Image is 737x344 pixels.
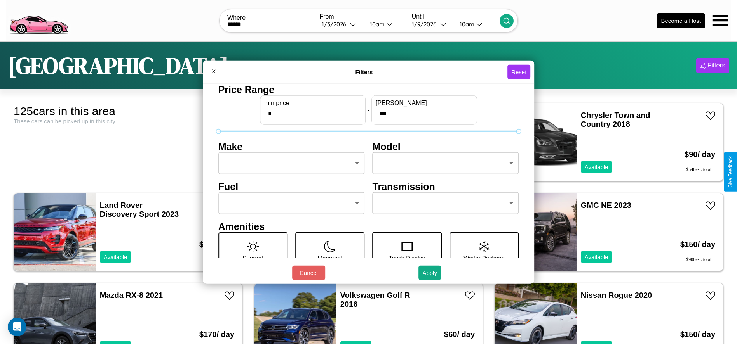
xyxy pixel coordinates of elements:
h3: $ 150 / day [680,232,715,257]
p: Sunroof [243,252,263,263]
div: $ 900 est. total [680,257,715,263]
div: Give Feedback [728,156,733,188]
button: Cancel [292,266,325,280]
p: Available [585,252,608,262]
div: Filters [707,62,725,69]
p: Touch Display [389,252,425,263]
label: min price [264,99,361,106]
div: Open Intercom Messenger [8,318,26,336]
h1: [GEOGRAPHIC_DATA] [8,50,228,81]
label: Where [227,14,315,21]
div: 10am [366,21,387,28]
button: 10am [364,20,408,28]
div: $ 540 est. total [685,167,715,173]
div: These cars can be picked up in this city. [14,118,242,124]
h4: Transmission [373,181,519,192]
a: Nissan Rogue 2020 [581,291,652,299]
h4: Amenities [218,221,519,232]
h4: Make [218,141,365,152]
div: 125 cars in this area [14,105,242,118]
h4: Price Range [218,84,519,95]
p: Available [104,252,127,262]
button: Reset [507,65,530,79]
h3: $ 190 / day [199,232,234,257]
a: Land Rover Discovery Sport 2023 [100,201,179,218]
button: 1/3/2026 [319,20,363,28]
div: 1 / 3 / 2026 [322,21,350,28]
label: From [319,13,407,20]
button: 10am [453,20,500,28]
div: 10am [456,21,476,28]
p: Winter Package [463,252,505,263]
div: $ 1140 est. total [199,257,234,263]
h3: $ 90 / day [685,142,715,167]
div: 1 / 9 / 2026 [412,21,440,28]
h4: Filters [221,69,507,75]
p: - [368,105,369,115]
a: Mazda RX-8 2021 [100,291,163,299]
button: Filters [696,58,729,73]
p: Moonroof [318,252,342,263]
label: [PERSON_NAME] [376,99,473,106]
label: Until [412,13,500,20]
img: logo [6,4,71,36]
button: Become a Host [657,13,705,28]
a: GMC NE 2023 [581,201,631,209]
h4: Model [373,141,519,152]
h4: Fuel [218,181,365,192]
a: Volkswagen Golf R 2016 [340,291,410,308]
p: Available [585,162,608,172]
a: Chrysler Town and Country 2018 [581,111,650,128]
button: Apply [418,266,441,280]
